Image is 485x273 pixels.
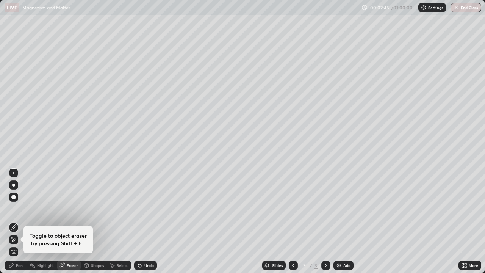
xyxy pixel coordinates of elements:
div: / [310,263,312,268]
div: Undo [144,264,154,267]
div: Highlight [37,264,54,267]
p: LIVE [7,5,17,11]
span: Erase all [9,249,18,254]
div: 3 [314,262,318,269]
p: Magnetism and Matter [22,5,70,11]
img: end-class-cross [453,5,459,11]
div: Add [343,264,350,267]
div: Shapes [91,264,104,267]
img: add-slide-button [336,262,342,268]
p: Settings [428,6,443,9]
div: More [469,264,478,267]
img: class-settings-icons [421,5,427,11]
h4: Toggle to object eraser by pressing Shift + E [30,232,87,247]
div: Eraser [67,264,78,267]
div: Slides [272,264,283,267]
div: Pen [16,264,23,267]
button: End Class [451,3,481,12]
div: Select [117,264,128,267]
div: 3 [301,263,308,268]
